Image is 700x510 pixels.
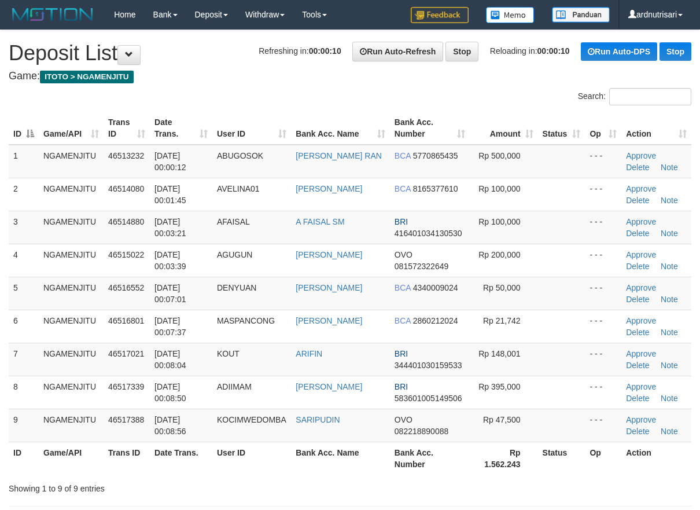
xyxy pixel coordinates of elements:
[661,229,678,238] a: Note
[478,184,520,193] span: Rp 100,000
[537,46,570,56] strong: 00:00:10
[483,316,521,325] span: Rp 21,742
[9,478,283,494] div: Showing 1 to 9 of 9 entries
[626,415,656,424] a: Approve
[626,163,649,172] a: Delete
[296,316,362,325] a: [PERSON_NAME]
[154,415,186,436] span: [DATE] 00:08:56
[626,196,649,205] a: Delete
[108,316,144,325] span: 46516801
[578,88,691,105] label: Search:
[104,112,150,145] th: Trans ID: activate to sort column ascending
[395,184,411,193] span: BCA
[154,184,186,205] span: [DATE] 00:01:45
[538,442,585,475] th: Status
[478,250,520,259] span: Rp 200,000
[478,349,520,358] span: Rp 148,001
[217,349,240,358] span: KOUT
[626,328,649,337] a: Delete
[621,112,691,145] th: Action: activate to sort column ascending
[395,250,412,259] span: OVO
[108,283,144,292] span: 46516552
[413,283,458,292] span: Copy 4340009024 to clipboard
[9,211,39,244] td: 3
[490,46,570,56] span: Reloading in:
[39,442,104,475] th: Game/API
[445,42,478,61] a: Stop
[9,376,39,409] td: 8
[585,442,621,475] th: Op
[395,382,408,391] span: BRI
[413,151,458,160] span: Copy 5770865435 to clipboard
[9,42,691,65] h1: Deposit List
[104,442,150,475] th: Trans ID
[291,442,390,475] th: Bank Acc. Name
[626,361,649,370] a: Delete
[9,442,39,475] th: ID
[538,112,585,145] th: Status: activate to sort column ascending
[661,394,678,403] a: Note
[259,46,341,56] span: Refreshing in:
[483,283,521,292] span: Rp 50,000
[296,184,362,193] a: [PERSON_NAME]
[626,151,656,160] a: Approve
[39,343,104,376] td: NGAMENJITU
[296,382,362,391] a: [PERSON_NAME]
[296,283,362,292] a: [PERSON_NAME]
[626,217,656,226] a: Approve
[108,382,144,391] span: 46517339
[626,316,656,325] a: Approve
[486,7,535,23] img: Button%20Memo.svg
[39,178,104,211] td: NGAMENJITU
[39,277,104,310] td: NGAMENJITU
[296,415,340,424] a: SARIPUDIN
[150,442,212,475] th: Date Trans.
[9,244,39,277] td: 4
[108,349,144,358] span: 46517021
[395,229,462,238] span: Copy 416401034130530 to clipboard
[470,112,538,145] th: Amount: activate to sort column ascending
[9,277,39,310] td: 5
[626,184,656,193] a: Approve
[217,151,263,160] span: ABUGOSOK
[413,316,458,325] span: Copy 2860212024 to clipboard
[609,88,691,105] input: Search:
[9,310,39,343] td: 6
[552,7,610,23] img: panduan.png
[217,250,252,259] span: AGUGUN
[626,262,649,271] a: Delete
[585,310,621,343] td: - - -
[154,151,186,172] span: [DATE] 00:00:12
[39,376,104,409] td: NGAMENJITU
[661,361,678,370] a: Note
[585,211,621,244] td: - - -
[661,262,678,271] a: Note
[217,316,275,325] span: MASPANCONG
[150,112,212,145] th: Date Trans.: activate to sort column ascending
[217,217,250,226] span: AFAISAL
[217,415,286,424] span: KOCIMWEDOMBA
[585,277,621,310] td: - - -
[395,427,448,436] span: Copy 082218890088 to clipboard
[411,7,469,23] img: Feedback.jpg
[585,145,621,178] td: - - -
[395,283,411,292] span: BCA
[296,250,362,259] a: [PERSON_NAME]
[9,6,97,23] img: MOTION_logo.png
[395,394,462,403] span: Copy 583601005149506 to clipboard
[413,184,458,193] span: Copy 8165377610 to clipboard
[395,262,448,271] span: Copy 081572322649 to clipboard
[661,196,678,205] a: Note
[154,250,186,271] span: [DATE] 00:03:39
[39,211,104,244] td: NGAMENJITU
[39,112,104,145] th: Game/API: activate to sort column ascending
[661,427,678,436] a: Note
[626,382,656,391] a: Approve
[395,217,408,226] span: BRI
[585,409,621,442] td: - - -
[478,382,520,391] span: Rp 395,000
[9,178,39,211] td: 2
[9,145,39,178] td: 1
[9,343,39,376] td: 7
[9,112,39,145] th: ID: activate to sort column descending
